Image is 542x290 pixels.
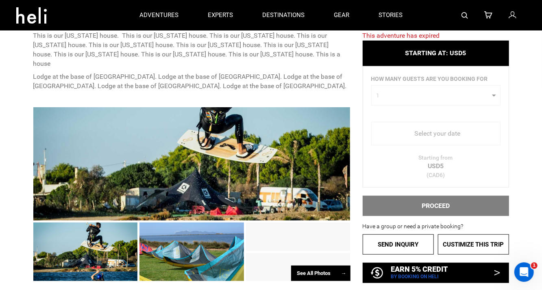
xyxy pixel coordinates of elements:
span: STARTING AT: USD5 [405,49,466,57]
span: > [494,264,501,282]
p: This is our [US_STATE] house. This is our [US_STATE] house. This is our [US_STATE] house. This is... [33,31,350,68]
iframe: Intercom live chat [514,262,534,282]
p: destinations [262,11,305,19]
a: Custimize this trip [438,234,509,255]
a: Send inquiry [363,234,434,255]
span: 1 [531,262,538,269]
p: experts [208,11,233,19]
span: This adventure has expired [363,32,440,39]
p: Have a group or need a private booking? [363,222,509,230]
div: See All Photos [291,266,350,281]
img: search-bar-icon.svg [461,12,468,19]
p: adventures [139,11,178,19]
p: Lodge at the base of [GEOGRAPHIC_DATA]. Lodge at the base of [GEOGRAPHIC_DATA]. Lodge at the base... [33,72,350,91]
p: EARN 5% CREDIT [391,265,448,273]
a: EARN 5% CREDIT BY BOOKING ON HELI > [363,263,509,283]
span: → [341,270,346,276]
p: BY BOOKING ON HELI [391,273,448,280]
